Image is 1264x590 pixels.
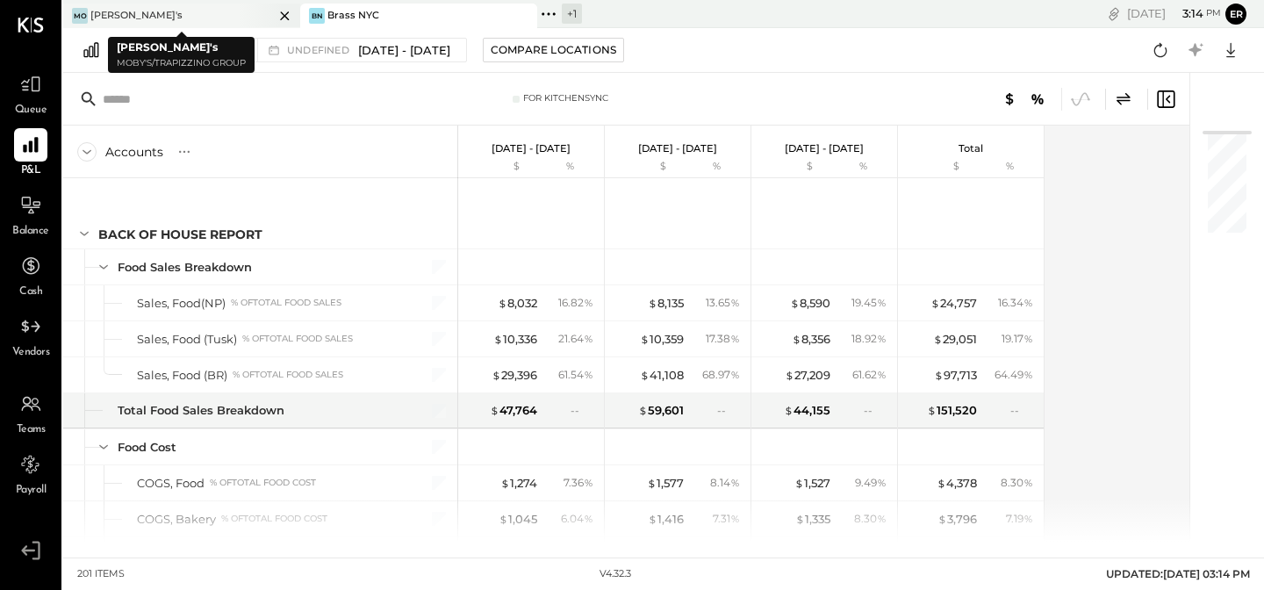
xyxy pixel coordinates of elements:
[851,331,887,347] div: 18.92
[231,297,341,309] div: % of Total Food Sales
[600,567,631,581] div: v 4.32.3
[490,402,537,419] div: 47,764
[584,295,593,309] span: %
[137,511,216,528] div: COGS, Bakery
[907,160,977,174] div: $
[706,295,740,311] div: 13.65
[790,295,830,312] div: 8,590
[710,475,740,491] div: 8.14
[19,284,42,300] span: Cash
[640,368,650,382] span: $
[934,367,977,384] div: 97,713
[1002,331,1033,347] div: 19.17
[648,295,684,312] div: 8,135
[221,513,327,525] div: % of Total Food Cost
[118,259,252,276] div: Food Sales Breakdown
[877,331,887,345] span: %
[1010,403,1033,418] div: --
[483,38,624,62] button: Compare Locations
[730,295,740,309] span: %
[564,475,593,491] div: 7.36
[1023,475,1033,489] span: %
[542,160,599,174] div: %
[730,475,740,489] span: %
[117,40,218,54] b: [PERSON_NAME]'s
[730,367,740,381] span: %
[500,476,510,490] span: $
[137,475,205,492] div: COGS, Food
[937,511,977,528] div: 3,796
[852,367,887,383] div: 61.62
[558,367,593,383] div: 61.54
[877,367,887,381] span: %
[614,160,684,174] div: $
[90,9,183,23] div: [PERSON_NAME]'s
[1006,511,1033,527] div: 7.19
[1127,5,1221,22] div: [DATE]
[785,142,864,155] p: [DATE] - [DATE]
[933,332,943,346] span: $
[1206,7,1221,19] span: pm
[638,402,684,419] div: 59,601
[760,160,830,174] div: $
[137,295,226,312] div: Sales, Food(NP)
[1023,295,1033,309] span: %
[210,477,316,489] div: % of Total Food Cost
[12,224,49,240] span: Balance
[584,475,593,489] span: %
[558,331,593,347] div: 21.64
[790,296,800,310] span: $
[638,142,717,155] p: [DATE] - [DATE]
[795,511,830,528] div: 1,335
[785,368,794,382] span: $
[998,295,1033,311] div: 16.34
[647,475,684,492] div: 1,577
[16,483,47,499] span: Payroll
[1168,5,1203,22] span: 3 : 14
[717,403,740,418] div: --
[500,475,537,492] div: 1,274
[109,38,467,62] button: Weekly BOH Report undefined[DATE] - [DATE]
[77,567,125,581] div: 201 items
[638,403,648,417] span: $
[713,511,740,527] div: 7.31
[571,403,593,418] div: --
[490,403,499,417] span: $
[1,448,61,499] a: Payroll
[493,332,503,346] span: $
[640,367,684,384] div: 41,108
[877,295,887,309] span: %
[688,160,745,174] div: %
[1,128,61,179] a: P&L
[648,512,657,526] span: $
[1,310,61,361] a: Vendors
[794,475,830,492] div: 1,527
[491,42,616,57] div: Compare Locations
[21,163,41,179] span: P&L
[498,295,537,312] div: 8,032
[1023,511,1033,525] span: %
[1001,475,1033,491] div: 8.30
[933,331,977,348] div: 29,051
[17,422,46,438] span: Teams
[930,295,977,312] div: 24,757
[493,331,537,348] div: 10,336
[930,296,940,310] span: $
[242,333,353,345] div: % of Total Food Sales
[499,511,537,528] div: 1,045
[851,295,887,311] div: 19.45
[105,143,163,161] div: Accounts
[981,160,1038,174] div: %
[877,511,887,525] span: %
[1105,4,1123,23] div: copy link
[233,369,343,381] div: % of Total Food Sales
[706,331,740,347] div: 17.38
[1,387,61,438] a: Teams
[794,476,804,490] span: $
[795,512,805,526] span: $
[1,189,61,240] a: Balance
[523,92,608,104] div: For KitchenSync
[499,512,508,526] span: $
[792,331,830,348] div: 8,356
[784,403,794,417] span: $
